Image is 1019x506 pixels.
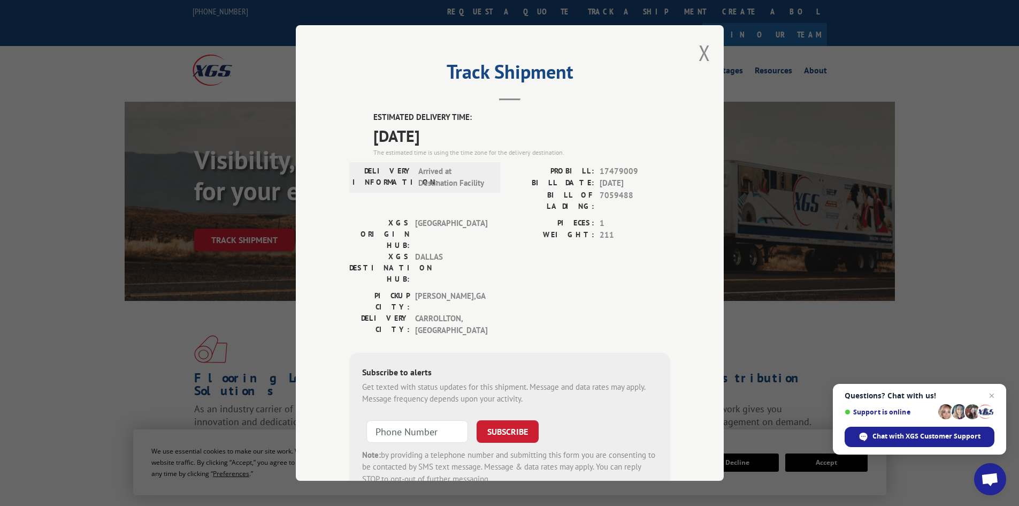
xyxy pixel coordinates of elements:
[872,432,980,441] span: Chat with XGS Customer Support
[415,251,487,285] span: DALLAS
[418,165,491,190] span: Arrived at Destination Facility
[349,64,670,85] h2: Track Shipment
[415,290,487,313] span: [PERSON_NAME] , GA
[510,190,594,212] label: BILL OF LADING:
[845,391,994,400] span: Questions? Chat with us!
[510,229,594,241] label: WEIGHT:
[362,381,657,405] div: Get texted with status updates for this shipment. Message and data rates may apply. Message frequ...
[373,111,670,124] label: ESTIMATED DELIVERY TIME:
[477,420,539,443] button: SUBSCRIBE
[349,313,410,337] label: DELIVERY CITY:
[349,217,410,251] label: XGS ORIGIN HUB:
[362,449,657,486] div: by providing a telephone number and submitting this form you are consenting to be contacted by SM...
[845,408,934,416] span: Support is online
[362,450,381,460] strong: Note:
[974,463,1006,495] div: Open chat
[353,165,413,190] label: DELIVERY INFORMATION:
[600,217,670,230] span: 1
[362,366,657,381] div: Subscribe to alerts
[510,217,594,230] label: PIECES:
[699,39,710,67] button: Close modal
[349,251,410,285] label: XGS DESTINATION HUB:
[415,313,487,337] span: CARROLLTON , [GEOGRAPHIC_DATA]
[600,165,670,178] span: 17479009
[510,165,594,178] label: PROBILL:
[415,217,487,251] span: [GEOGRAPHIC_DATA]
[600,229,670,241] span: 211
[985,389,998,402] span: Close chat
[600,190,670,212] span: 7059488
[349,290,410,313] label: PICKUP CITY:
[373,124,670,148] span: [DATE]
[373,148,670,157] div: The estimated time is using the time zone for the delivery destination.
[510,177,594,190] label: BILL DATE:
[600,177,670,190] span: [DATE]
[366,420,468,443] input: Phone Number
[845,427,994,447] div: Chat with XGS Customer Support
